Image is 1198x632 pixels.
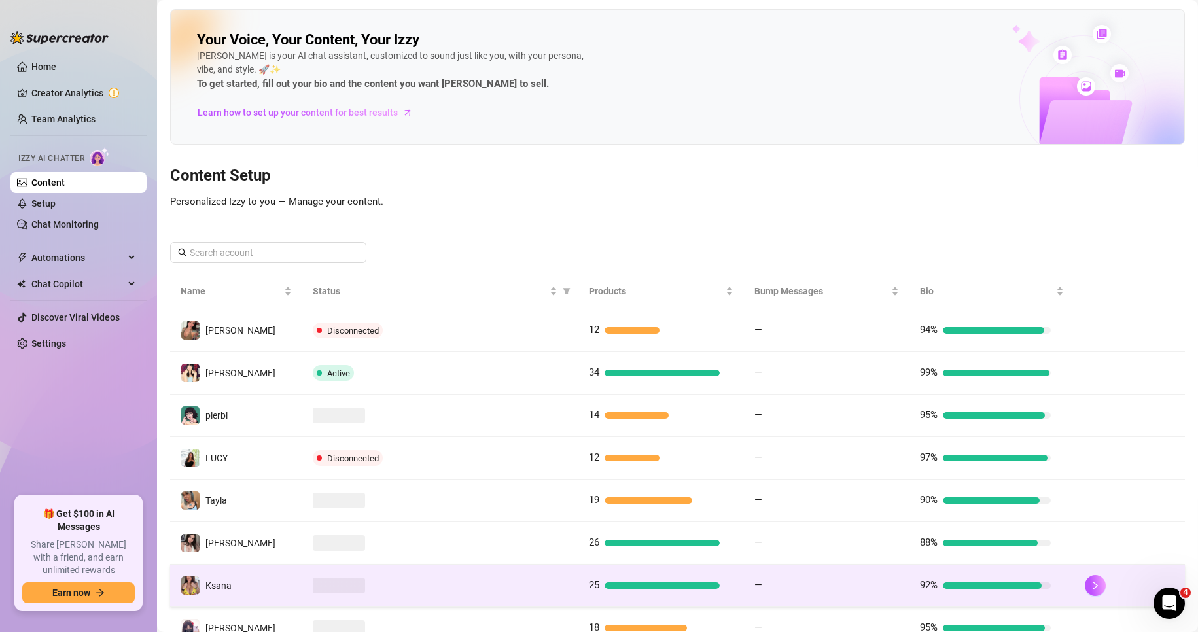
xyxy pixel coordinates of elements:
[31,219,99,230] a: Chat Monitoring
[31,114,96,124] a: Team Analytics
[190,245,348,260] input: Search account
[205,453,228,463] span: LUCY️‍️
[197,78,549,90] strong: To get started, fill out your bio and the content you want [PERSON_NAME] to sell.
[197,31,419,49] h2: Your Voice, Your Content, Your Izzy
[754,579,762,591] span: —
[178,248,187,257] span: search
[197,49,590,92] div: [PERSON_NAME] is your AI chat assistant, customized to sound just like you, with your persona, vi...
[589,494,599,506] span: 19
[205,368,275,378] span: [PERSON_NAME]
[589,366,599,378] span: 34
[18,152,84,165] span: Izzy AI Chatter
[31,273,124,294] span: Chat Copilot
[22,508,135,533] span: 🎁 Get $100 in AI Messages
[589,579,599,591] span: 25
[920,494,938,506] span: 90%
[909,273,1075,309] th: Bio
[181,321,200,340] img: Maggie
[302,273,578,309] th: Status
[181,534,200,552] img: Jess
[17,279,26,289] img: Chat Copilot
[563,287,571,295] span: filter
[754,451,762,463] span: —
[920,409,938,421] span: 95%
[1091,581,1100,590] span: right
[1154,588,1185,619] iframe: Intercom live chat
[52,588,90,598] span: Earn now
[170,273,302,309] th: Name
[754,324,762,336] span: —
[181,576,200,595] img: Ksana
[920,579,938,591] span: 92%
[181,449,200,467] img: LUCY️‍️
[754,366,762,378] span: —
[170,166,1185,186] h3: Content Setup
[589,284,723,298] span: Products
[589,324,599,336] span: 12
[22,538,135,577] span: Share [PERSON_NAME] with a friend, and earn unlimited rewards
[313,284,546,298] span: Status
[401,106,414,119] span: arrow-right
[327,453,379,463] span: Disconnected
[920,536,938,548] span: 88%
[920,284,1054,298] span: Bio
[181,406,200,425] img: pierbi
[205,410,228,421] span: pierbi
[589,451,599,463] span: 12
[920,324,938,336] span: 94%
[198,105,398,120] span: Learn how to set up your content for best results
[578,273,744,309] th: Products
[31,61,56,72] a: Home
[197,102,423,123] a: Learn how to set up your content for best results
[205,580,232,591] span: Ksana
[754,409,762,421] span: —
[205,538,275,548] span: [PERSON_NAME]
[1085,575,1106,596] button: right
[754,536,762,548] span: —
[10,31,109,44] img: logo-BBDzfeDw.svg
[31,177,65,188] a: Content
[181,491,200,510] img: Tayla
[205,325,275,336] span: [PERSON_NAME]
[560,281,573,301] span: filter
[181,364,200,382] img: Melissa
[170,196,383,207] span: Personalized Izzy to you — Manage your content.
[920,366,938,378] span: 99%
[90,147,110,166] img: AI Chatter
[22,582,135,603] button: Earn nowarrow-right
[327,368,350,378] span: Active
[31,198,56,209] a: Setup
[754,284,889,298] span: Bump Messages
[744,273,909,309] th: Bump Messages
[17,253,27,263] span: thunderbolt
[981,10,1184,144] img: ai-chatter-content-library-cLFOSyPT.png
[205,495,227,506] span: Tayla
[31,247,124,268] span: Automations
[589,536,599,548] span: 26
[920,451,938,463] span: 97%
[31,82,136,103] a: Creator Analytics exclamation-circle
[181,284,281,298] span: Name
[327,326,379,336] span: Disconnected
[589,409,599,421] span: 14
[31,312,120,323] a: Discover Viral Videos
[1180,588,1191,598] span: 4
[96,588,105,597] span: arrow-right
[754,494,762,506] span: —
[31,338,66,349] a: Settings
